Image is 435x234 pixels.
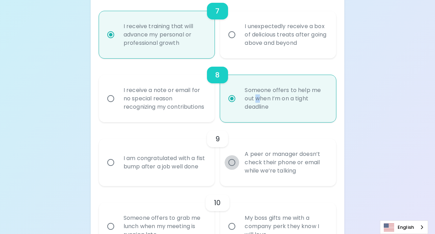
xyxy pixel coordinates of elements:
div: choice-group-check [99,122,336,186]
div: I unexpectedly receive a box of delicious treats after going above and beyond [239,14,332,56]
div: Someone offers to help me out when I’m on a tight deadline [239,78,332,119]
div: I receive a note or email for no special reason recognizing my contributions [118,78,211,119]
h6: 7 [215,6,219,17]
div: choice-group-check [99,58,336,122]
div: A peer or manager doesn’t check their phone or email while we’re talking [239,142,332,183]
a: English [380,221,428,234]
div: I am congratulated with a fist bump after a job well done [118,146,211,179]
div: Language [380,220,428,234]
h6: 8 [215,69,220,81]
h6: 9 [215,133,220,144]
aside: Language selected: English [380,220,428,234]
h6: 10 [214,197,221,208]
div: I receive training that will advance my personal or professional growth [118,14,211,56]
